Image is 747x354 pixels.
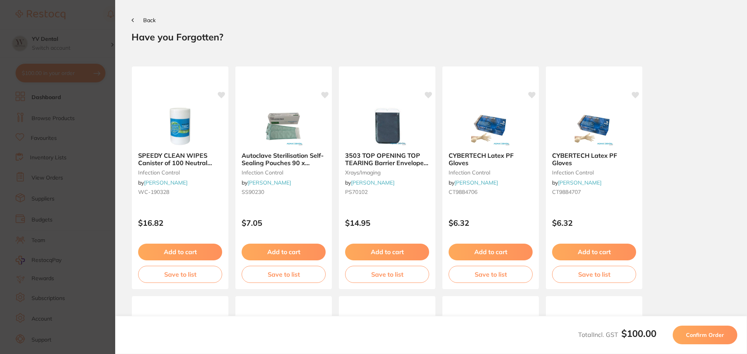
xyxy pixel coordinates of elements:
[449,266,533,283] button: Save to list
[132,31,731,43] h2: Have you Forgotten?
[138,218,222,227] p: $16.82
[242,244,326,260] button: Add to cart
[345,266,429,283] button: Save to list
[138,266,222,283] button: Save to list
[138,152,222,166] b: SPEEDY CLEAN WIPES Canister of 100 Neutral Detergent Wipes
[449,152,533,166] b: CYBERTECH Latex PF Gloves
[552,152,636,166] b: CYBERTECH Latex PF Gloves
[143,17,156,24] span: Back
[345,244,429,260] button: Add to cart
[552,218,636,227] p: $6.32
[258,107,309,146] img: Autoclave Sterilisation Self-Sealing Pouches 90 x 230mm 200/pk
[449,179,498,186] span: by
[578,331,656,338] span: Total Incl. GST
[454,179,498,186] a: [PERSON_NAME]
[242,266,326,283] button: Save to list
[242,179,291,186] span: by
[449,244,533,260] button: Add to cart
[621,328,656,339] b: $100.00
[552,179,601,186] span: by
[552,169,636,176] small: infection control
[345,152,429,166] b: 3503 TOP OPENING TOP TEARING Barrier Envelopes For Phosphor
[351,179,395,186] a: [PERSON_NAME]
[132,17,156,23] button: Back
[552,266,636,283] button: Save to list
[362,107,412,146] img: 3503 TOP OPENING TOP TEARING Barrier Envelopes For Phosphor
[345,179,395,186] span: by
[345,189,429,195] small: PS70102
[242,152,326,166] b: Autoclave Sterilisation Self-Sealing Pouches 90 x 230mm 200/pk
[155,107,205,146] img: SPEEDY CLEAN WIPES Canister of 100 Neutral Detergent Wipes
[138,189,222,195] small: WC-190328
[449,169,533,176] small: infection control
[558,179,601,186] a: [PERSON_NAME]
[242,169,326,176] small: infection control
[552,189,636,195] small: CT9884707
[144,179,188,186] a: [PERSON_NAME]
[552,244,636,260] button: Add to cart
[686,331,724,338] span: Confirm Order
[247,179,291,186] a: [PERSON_NAME]
[345,169,429,176] small: xrays/imaging
[345,218,429,227] p: $14.95
[242,218,326,227] p: $7.05
[673,326,737,344] button: Confirm Order
[569,107,619,146] img: CYBERTECH Latex PF Gloves
[465,107,516,146] img: CYBERTECH Latex PF Gloves
[138,179,188,186] span: by
[138,244,222,260] button: Add to cart
[449,218,533,227] p: $6.32
[138,169,222,176] small: infection control
[242,189,326,195] small: SS90230
[449,189,533,195] small: CT9884706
